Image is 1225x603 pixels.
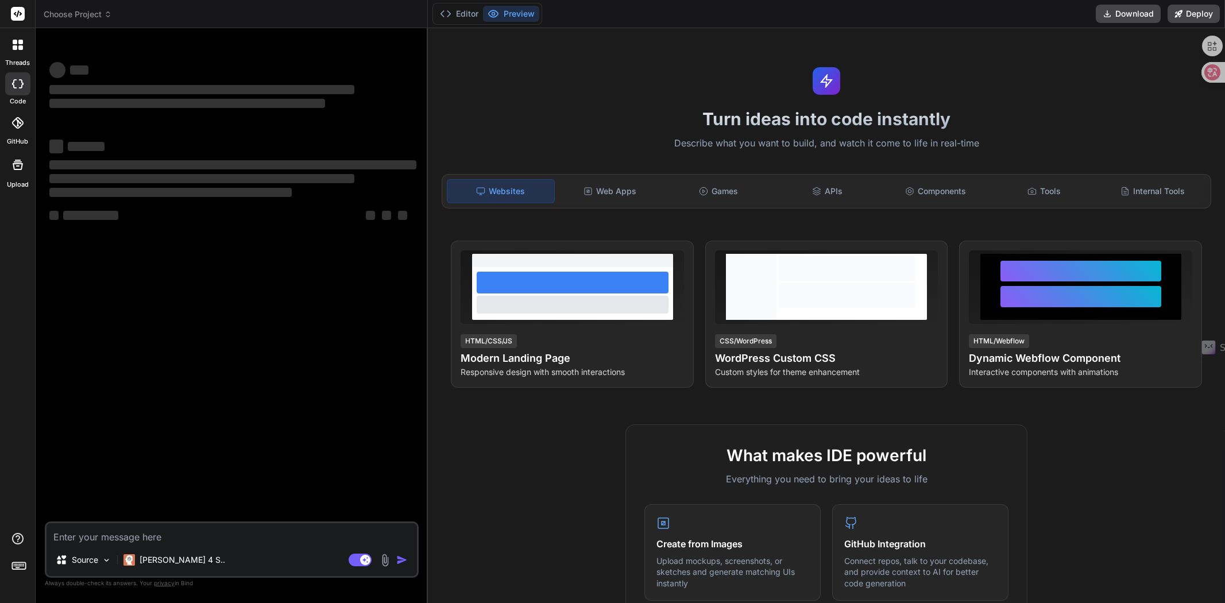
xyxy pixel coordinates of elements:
span: Choose Project [44,9,112,20]
span: ‌ [49,211,59,220]
p: Connect repos, talk to your codebase, and provide context to AI for better code generation [844,555,996,589]
button: Deploy [1168,5,1220,23]
span: ‌ [70,65,88,75]
span: ‌ [49,140,63,153]
span: ‌ [49,188,292,197]
p: Describe what you want to build, and watch it come to life in real-time [435,136,1218,151]
h4: WordPress Custom CSS [715,350,938,366]
div: APIs [774,179,880,203]
span: ‌ [49,62,65,78]
div: Web Apps [557,179,663,203]
div: Components [883,179,989,203]
h4: Create from Images [656,537,809,551]
p: Source [72,554,98,566]
label: GitHub [7,137,28,146]
span: ‌ [68,142,105,151]
label: threads [5,58,30,68]
p: Interactive components with animations [969,366,1192,378]
div: Websites [447,179,554,203]
h4: GitHub Integration [844,537,996,551]
h2: What makes IDE powerful [644,443,1008,467]
span: ‌ [366,211,375,220]
button: Download [1096,5,1161,23]
div: Games [666,179,772,203]
img: Pick Models [102,555,111,565]
div: Internal Tools [1100,179,1206,203]
span: ‌ [49,160,416,169]
span: ‌ [382,211,391,220]
label: Upload [7,180,29,190]
h4: Dynamic Webflow Component [969,350,1192,366]
p: Always double-check its answers. Your in Bind [45,578,419,589]
div: HTML/CSS/JS [461,334,517,348]
div: Tools [991,179,1098,203]
span: ‌ [49,99,325,108]
div: CSS/WordPress [715,334,776,348]
h1: Turn ideas into code instantly [435,109,1218,129]
button: Preview [483,6,539,22]
span: ‌ [398,211,407,220]
p: Custom styles for theme enhancement [715,366,938,378]
img: icon [396,554,408,566]
p: Responsive design with smooth interactions [461,366,684,378]
img: Claude 4 Sonnet [123,554,135,566]
img: attachment [378,554,392,567]
button: Editor [435,6,483,22]
p: Everything you need to bring your ideas to life [644,472,1008,486]
span: ‌ [49,174,354,183]
div: HTML/Webflow [969,334,1029,348]
span: privacy [154,579,175,586]
span: ‌ [49,85,354,94]
label: code [10,96,26,106]
span: ‌ [63,211,118,220]
p: Upload mockups, screenshots, or sketches and generate matching UIs instantly [656,555,809,589]
p: [PERSON_NAME] 4 S.. [140,554,225,566]
h4: Modern Landing Page [461,350,684,366]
